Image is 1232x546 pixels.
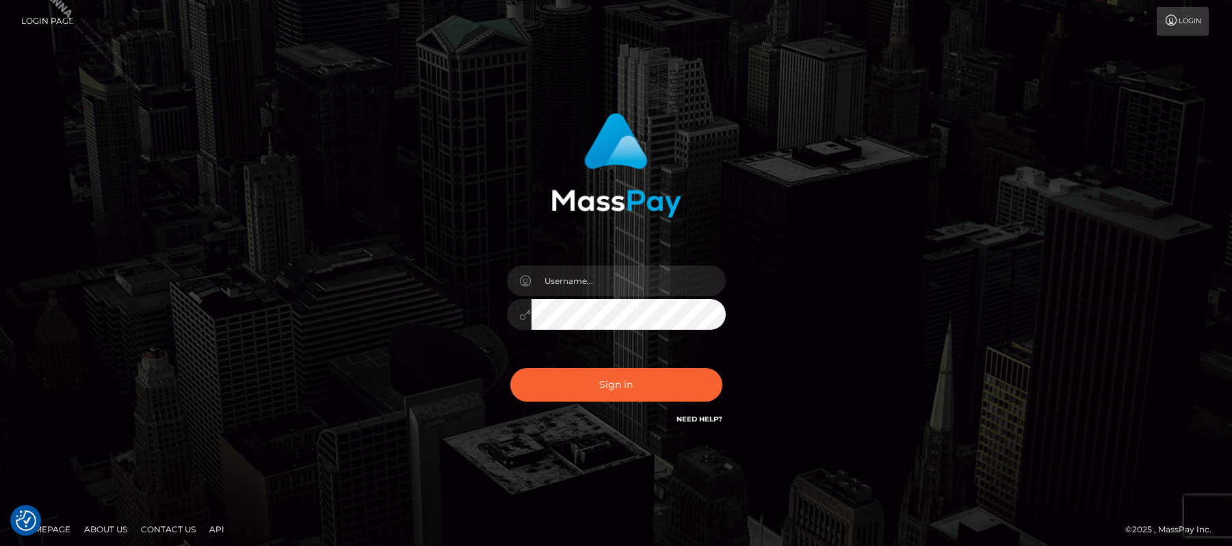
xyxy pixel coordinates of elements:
img: MassPay Login [551,113,681,218]
a: Login [1157,7,1209,36]
button: Consent Preferences [16,510,36,531]
a: Homepage [15,519,76,540]
img: Revisit consent button [16,510,36,531]
a: API [204,519,230,540]
a: Need Help? [677,415,722,424]
a: Login Page [21,7,74,36]
input: Username... [532,265,726,296]
div: © 2025 , MassPay Inc. [1125,522,1222,537]
a: About Us [79,519,133,540]
a: Contact Us [135,519,201,540]
button: Sign in [510,368,722,402]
